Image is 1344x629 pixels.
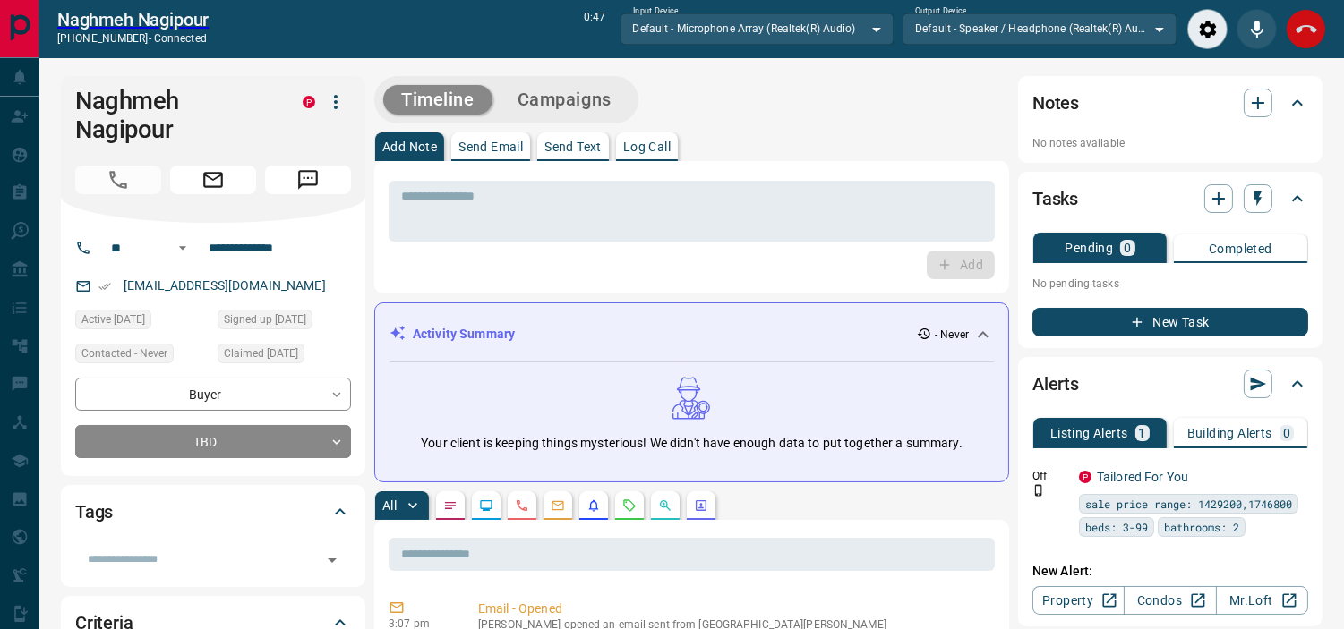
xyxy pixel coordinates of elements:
[170,166,256,194] span: Email
[1032,270,1308,297] p: No pending tasks
[1032,81,1308,124] div: Notes
[1216,586,1308,615] a: Mr.Loft
[1050,427,1128,439] p: Listing Alerts
[303,96,315,108] div: property.ca
[98,280,111,293] svg: Email Verified
[500,85,629,115] button: Campaigns
[218,310,351,335] div: Thu Apr 18 2024
[1097,470,1188,484] a: Tailored For You
[622,498,637,513] svg: Requests
[1032,362,1308,405] div: Alerts
[1032,370,1079,398] h2: Alerts
[75,425,351,458] div: TBD
[658,498,672,513] svg: Opportunities
[1065,242,1113,254] p: Pending
[172,237,193,259] button: Open
[479,498,493,513] svg: Lead Browsing Activity
[458,140,523,153] p: Send Email
[383,85,492,115] button: Timeline
[75,378,351,411] div: Buyer
[1032,586,1125,615] a: Property
[935,327,969,343] p: - Never
[75,166,161,194] span: Call
[1124,242,1131,254] p: 0
[413,325,515,344] p: Activity Summary
[1187,9,1228,49] div: Audio Settings
[1032,135,1308,151] p: No notes available
[621,13,895,44] div: Default - Microphone Array (Realtek(R) Audio)
[1209,242,1272,255] p: Completed
[224,344,298,362] span: Claimed [DATE]
[265,166,351,194] span: Message
[584,9,605,49] p: 0:47
[57,30,209,47] p: [PHONE_NUMBER] -
[1187,427,1272,439] p: Building Alerts
[1286,9,1326,49] div: End Call
[1032,89,1079,117] h2: Notes
[478,599,988,618] p: Email - Opened
[515,498,529,513] svg: Calls
[382,140,437,153] p: Add Note
[623,140,671,153] p: Log Call
[633,5,679,17] label: Input Device
[421,434,962,453] p: Your client is keeping things mysterious! We didn't have enough data to put together a summary.
[551,498,565,513] svg: Emails
[75,310,209,335] div: Thu Apr 18 2024
[154,32,207,45] span: connected
[382,499,397,512] p: All
[320,548,345,573] button: Open
[544,140,602,153] p: Send Text
[1237,9,1277,49] div: Mute
[75,497,113,526] h2: Tags
[390,318,994,351] div: Activity Summary- Never
[81,310,145,328] span: Active [DATE]
[1124,586,1216,615] a: Condos
[443,498,458,513] svg: Notes
[1139,427,1146,439] p: 1
[1032,468,1068,484] p: Off
[1032,484,1045,497] svg: Push Notification Only
[75,490,351,533] div: Tags
[1164,518,1239,536] span: bathrooms: 2
[75,87,276,144] h1: Naghmeh Nagipour
[81,344,167,362] span: Contacted - Never
[1085,518,1148,536] span: beds: 3-99
[903,13,1177,44] div: Default - Speaker / Headphone (Realtek(R) Audio)
[586,498,601,513] svg: Listing Alerts
[1283,427,1290,439] p: 0
[694,498,708,513] svg: Agent Actions
[915,5,966,17] label: Output Device
[124,278,326,293] a: [EMAIL_ADDRESS][DOMAIN_NAME]
[1079,471,1091,483] div: property.ca
[224,310,306,328] span: Signed up [DATE]
[218,344,351,369] div: Thu Apr 18 2024
[1032,562,1308,581] p: New Alert:
[1032,184,1078,213] h2: Tasks
[1085,495,1292,513] span: sale price range: 1429200,1746800
[1032,177,1308,220] div: Tasks
[57,9,209,30] a: Naghmeh Nagipour
[1032,308,1308,336] button: New Task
